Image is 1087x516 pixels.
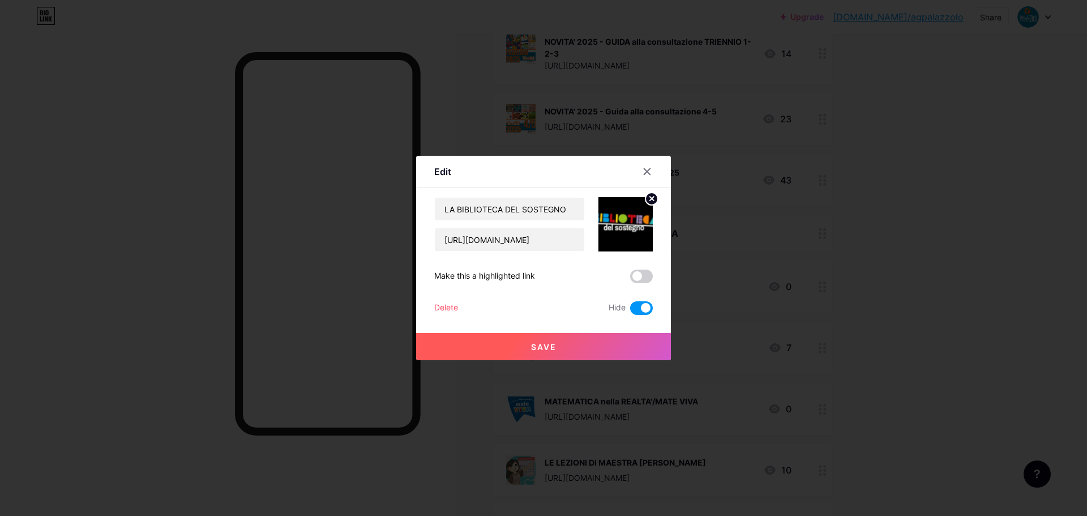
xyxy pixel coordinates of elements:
[434,165,451,178] div: Edit
[531,342,557,352] span: Save
[435,228,584,251] input: URL
[434,270,535,283] div: Make this a highlighted link
[609,301,626,315] span: Hide
[598,197,653,251] img: link_thumbnail
[435,198,584,220] input: Title
[434,301,458,315] div: Delete
[416,333,671,360] button: Save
